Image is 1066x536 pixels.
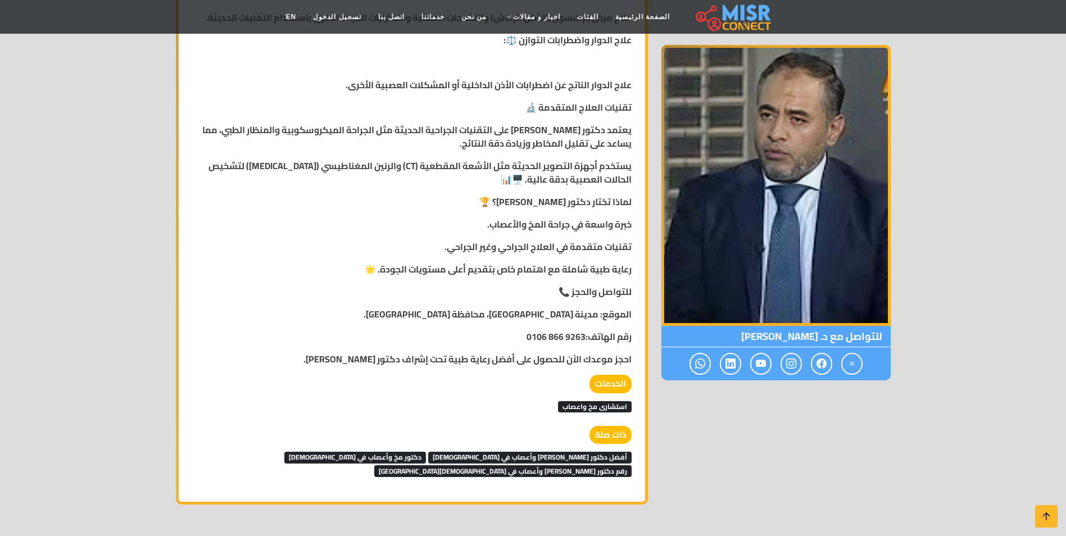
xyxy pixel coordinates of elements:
[525,99,632,116] strong: تقنيات العلاج المتقدمة 🔬
[586,328,632,345] strong: رقم الهاتف:
[495,6,569,28] a: اخبار و مقالات
[208,157,632,188] strong: يستخدم أجهزة التصوير الحديثة مثل الأشعة المقطعية (CT) والرنين المغناطيسي ([MEDICAL_DATA]) لتشخيص ...
[278,6,305,28] a: EN
[444,238,632,255] strong: تقنيات متقدمة في العلاج الجراحي وغير الجراحي.
[479,193,632,210] strong: لماذا تختار دكتور [PERSON_NAME]؟ 🏆
[527,328,586,345] strong: ‎0106 866 9263
[374,462,632,479] a: رقم دكتور [PERSON_NAME] وأعصاب في [DEMOGRAPHIC_DATA][GEOGRAPHIC_DATA]
[503,31,632,48] strong: علاج الدوار واضطرابات التوازن ⚖️:
[569,6,607,28] a: الفئات
[370,6,413,28] a: اتصل بنا
[661,45,891,326] img: د. نادر السيد محمد مصطفى نجم
[453,6,495,28] a: من نحن
[428,448,632,465] a: أفضل دكتور [PERSON_NAME] وأعصاب في [DEMOGRAPHIC_DATA]
[413,6,453,28] a: خدماتنا
[558,397,632,414] a: استشارى مخ واعصاب
[202,121,632,152] strong: يعتمد دكتور [PERSON_NAME] على التقنيات الجراحية الحديثة مثل الجراحة الميكروسكوبية والمنظار الطبي،...
[364,306,632,322] strong: الموقع: مدينة [GEOGRAPHIC_DATA]، محافظة [GEOGRAPHIC_DATA].
[487,216,632,233] strong: خبرة واسعة في جراحة المخ والأعصاب.
[696,3,771,31] img: main.misr_connect
[559,283,632,300] strong: للتواصل والحجز 📞
[589,426,632,444] strong: ذات صلة
[661,326,891,347] span: للتواصل مع د. [PERSON_NAME]
[305,6,369,28] a: تسجيل الدخول
[284,452,426,463] span: دكتور مخ وأعصاب في [DEMOGRAPHIC_DATA]
[365,261,632,278] strong: رعاية طبية شاملة مع اهتمام خاص بتقديم أعلى مستويات الجودة. 🌟
[374,465,632,476] span: رقم دكتور [PERSON_NAME] وأعصاب في [DEMOGRAPHIC_DATA][GEOGRAPHIC_DATA]
[428,452,632,463] span: أفضل دكتور [PERSON_NAME] وأعصاب في [DEMOGRAPHIC_DATA]
[284,448,426,465] a: دكتور مخ وأعصاب في [DEMOGRAPHIC_DATA]
[589,375,632,393] strong: الخدمات
[303,351,632,367] strong: احجز موعدك الآن للحصول على أفضل رعاية طبية تحت إشراف دكتور [PERSON_NAME].
[346,76,632,93] strong: علاج الدوار الناتج عن اضطرابات الأذن الداخلية أو المشكلات العصبية الأخرى.
[558,401,632,412] span: استشارى مخ واعصاب
[607,6,678,28] a: الصفحة الرئيسية
[513,12,560,22] span: اخبار و مقالات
